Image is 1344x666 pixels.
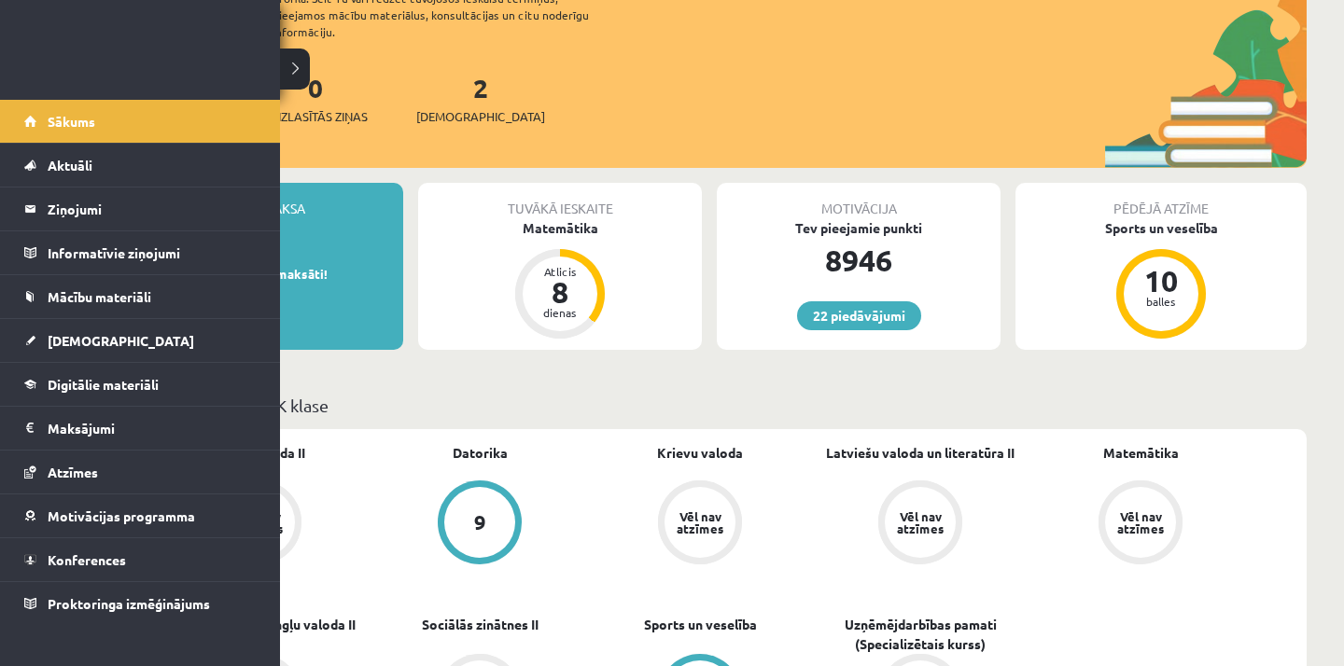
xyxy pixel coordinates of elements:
[48,551,126,568] span: Konferences
[24,187,257,230] a: Ziņojumi
[797,301,921,330] a: 22 piedāvājumi
[24,275,257,318] a: Mācību materiāli
[48,187,257,230] legend: Ziņojumi
[48,507,195,524] span: Motivācijas programma
[532,307,588,318] div: dienas
[24,363,257,406] a: Digitālie materiāli
[24,407,257,450] a: Maksājumi
[48,113,95,130] span: Sākums
[24,100,257,143] a: Sākums
[422,615,539,634] a: Sociālās zinātnes II
[48,595,210,612] span: Proktoringa izmēģinājums
[1015,183,1307,218] div: Pēdējā atzīme
[370,480,590,568] a: 9
[24,538,257,581] a: Konferences
[644,615,757,634] a: Sports un veselība
[24,494,257,537] a: Motivācijas programma
[674,510,726,534] div: Vēl nav atzīmes
[1133,296,1189,307] div: balles
[1133,266,1189,296] div: 10
[1015,218,1307,341] a: Sports un veselība 10 balles
[48,332,194,349] span: [DEMOGRAPHIC_DATA]
[453,443,508,463] a: Datorika
[119,393,1299,418] p: Mācību plāns 12.b2 JK klase
[48,157,92,173] span: Aktuāli
[263,71,368,126] a: 0Neizlasītās ziņas
[717,218,1001,238] div: Tev pieejamie punkti
[48,288,151,305] span: Mācību materiāli
[810,615,1030,654] a: Uzņēmējdarbības pamati (Specializētais kurss)
[48,376,159,393] span: Digitālie materiāli
[418,218,702,238] div: Matemātika
[21,33,170,79] a: Rīgas 1. Tālmācības vidusskola
[657,443,743,463] a: Krievu valoda
[24,231,257,274] a: Informatīvie ziņojumi
[24,144,257,187] a: Aktuāli
[418,218,702,341] a: Matemātika Atlicis 8 dienas
[24,582,257,625] a: Proktoringa izmēģinājums
[48,464,98,480] span: Atzīmes
[590,480,810,568] a: Vēl nav atzīmes
[416,71,545,126] a: 2[DEMOGRAPHIC_DATA]
[717,183,1001,218] div: Motivācija
[1015,218,1307,238] div: Sports un veselība
[1030,480,1251,568] a: Vēl nav atzīmes
[263,107,368,126] span: Neizlasītās ziņas
[717,238,1001,283] div: 8946
[532,277,588,307] div: 8
[1103,443,1179,463] a: Matemātika
[24,319,257,362] a: [DEMOGRAPHIC_DATA]
[826,443,1015,463] a: Latviešu valoda un literatūra II
[532,266,588,277] div: Atlicis
[418,183,702,218] div: Tuvākā ieskaite
[24,451,257,493] a: Atzīmes
[1114,510,1167,534] div: Vēl nav atzīmes
[474,512,486,533] div: 9
[48,407,257,450] legend: Maksājumi
[48,231,257,274] legend: Informatīvie ziņojumi
[810,480,1030,568] a: Vēl nav atzīmes
[416,107,545,126] span: [DEMOGRAPHIC_DATA]
[894,510,946,534] div: Vēl nav atzīmes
